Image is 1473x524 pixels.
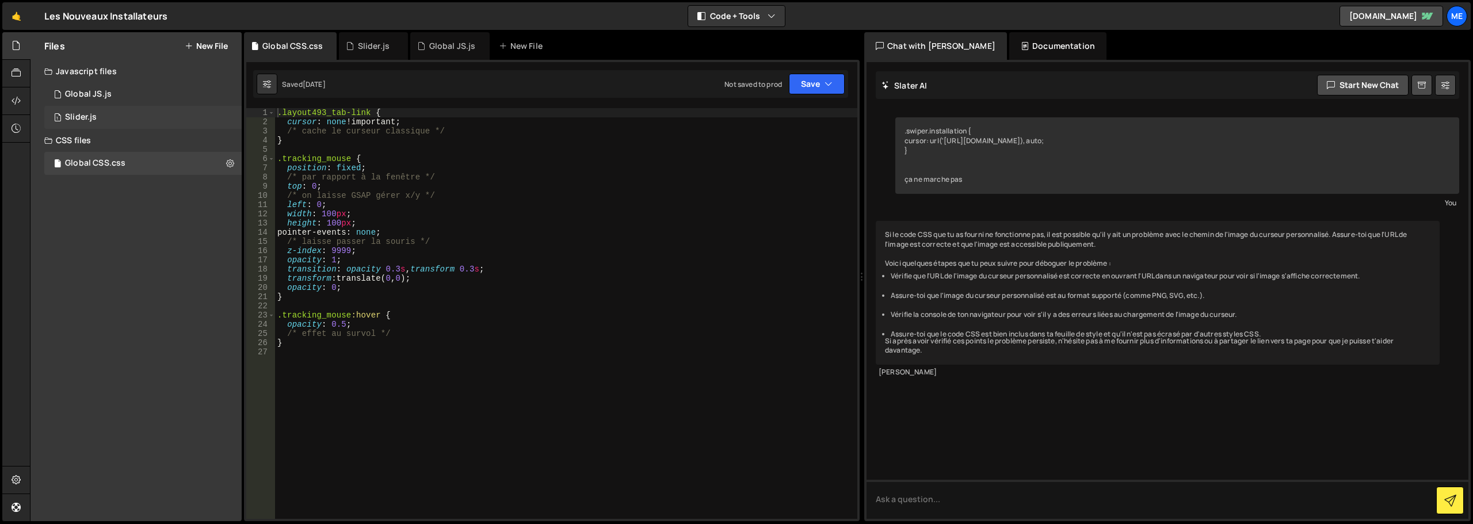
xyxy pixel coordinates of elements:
li: Assure-toi que l'image du curseur personnalisé est au format supporté (comme PNG, SVG, etc.). [891,291,1430,301]
button: New File [185,41,228,51]
div: 10 [246,191,275,200]
div: 24 [246,320,275,329]
div: Global CSS.css [262,40,323,52]
div: 20 [246,283,275,292]
div: 18 [246,265,275,274]
div: 4 [246,136,275,145]
div: [DATE] [303,79,326,89]
div: 7 [246,163,275,173]
button: Start new chat [1317,75,1409,95]
div: Slider.js [65,112,97,123]
div: .swiper.installation { cursor: url('[URL][DOMAIN_NAME]), auto; } ça ne marche pas [895,117,1459,194]
a: [DOMAIN_NAME] [1340,6,1443,26]
li: Vérifie la console de ton navigateur pour voir s'il y a des erreurs liées au chargement de l'imag... [891,310,1430,320]
div: You [898,197,1456,209]
div: 2 [246,117,275,127]
button: Save [789,74,845,94]
div: 13 [246,219,275,228]
div: 5 [246,145,275,154]
div: Global CSS.css [65,158,125,169]
div: 3 [246,127,275,136]
div: 9 [246,182,275,191]
div: 25 [246,329,275,338]
div: 15 [246,237,275,246]
li: Vérifie que l'URL de l'image du curseur personnalisé est correcte en ouvrant l'URL dans un naviga... [891,271,1430,281]
div: 22 [246,301,275,311]
li: Assure-toi que le code CSS est bien inclus dans ta feuille de style et qu'il n'est pas écrasé par... [891,330,1430,339]
button: Code + Tools [688,6,785,26]
div: 21 [246,292,275,301]
h2: Slater AI [881,80,928,91]
div: 17208/47595.js [44,83,242,106]
h2: Files [44,40,65,52]
div: 17208/47596.js [44,106,242,129]
div: 27 [246,347,275,357]
div: CSS files [30,129,242,152]
div: 12 [246,209,275,219]
div: Saved [282,79,326,89]
div: 14 [246,228,275,237]
a: 🤙 [2,2,30,30]
div: Not saved to prod [724,79,782,89]
div: 8 [246,173,275,182]
div: Slider.js [358,40,390,52]
div: New File [499,40,547,52]
div: 26 [246,338,275,347]
a: Me [1447,6,1467,26]
div: Javascript files [30,60,242,83]
div: Les Nouveaux Installateurs [44,9,167,23]
div: Global JS.js [429,40,476,52]
div: Documentation [1009,32,1106,60]
div: Si le code CSS que tu as fourni ne fonctionne pas, il est possible qu'il y ait un problème avec l... [876,221,1440,365]
div: 11 [246,200,275,209]
span: 1 [54,114,61,123]
div: 16 [246,246,275,255]
div: 1 [246,108,275,117]
div: 17208/47601.css [44,152,242,175]
div: [PERSON_NAME] [879,368,1437,377]
div: Global JS.js [65,89,112,100]
div: 19 [246,274,275,283]
div: 17 [246,255,275,265]
div: 23 [246,311,275,320]
div: 6 [246,154,275,163]
div: Chat with [PERSON_NAME] [864,32,1007,60]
